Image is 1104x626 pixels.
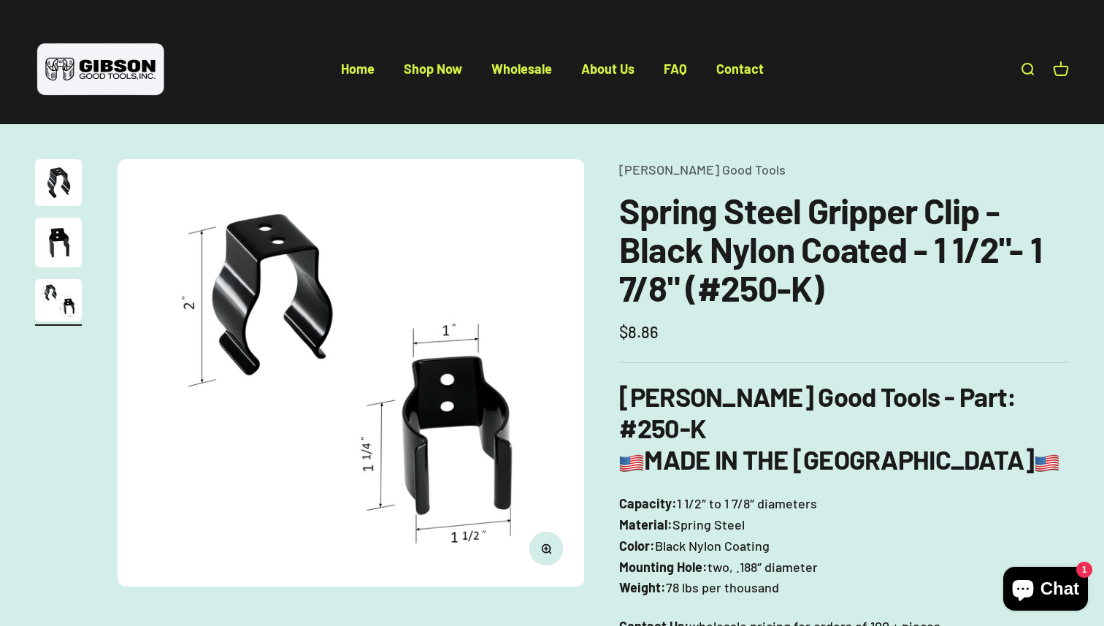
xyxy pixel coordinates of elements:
[672,514,745,535] span: Spring Steel
[341,61,375,77] a: Home
[35,279,82,326] button: Go to item 3
[655,535,770,557] span: Black Nylon Coating
[118,159,585,587] img: close up of a spring steel gripper clip, tool clip, durable, secure holding, Excellent corrosion ...
[35,159,82,210] button: Go to item 1
[581,61,635,77] a: About Us
[666,577,779,598] span: 78 lbs per thousand
[404,61,462,77] a: Shop Now
[716,61,764,77] a: Contact
[619,516,672,533] b: Material:
[35,279,82,321] img: close up of a spring steel gripper clip, tool clip, durable, secure holding, Excellent corrosion ...
[619,161,786,178] a: [PERSON_NAME] Good Tools
[35,218,82,272] button: Go to item 2
[491,61,552,77] a: Wholesale
[619,495,677,511] b: Capacity:
[664,61,687,77] a: FAQ
[619,559,708,575] b: Mounting Hole:
[999,567,1092,614] inbox-online-store-chat: Shopify online store chat
[619,381,1016,443] b: [PERSON_NAME] Good Tools - Part: #250-K
[619,319,659,345] sale-price: $8.86
[619,579,666,595] b: Weight:
[677,493,817,514] span: 1 1/2″ to 1 7/8″ diameters
[619,538,655,554] b: Color:
[708,557,818,578] span: two, .188″ diameter
[35,159,82,206] img: Gripper clip, made & shipped from the USA!
[619,443,1059,475] b: MADE IN THE [GEOGRAPHIC_DATA]
[619,191,1069,307] h1: Spring Steel Gripper Clip - Black Nylon Coated - 1 1/2"- 1 7/8" (#250-K)
[35,218,82,267] img: close up of a spring steel gripper clip, tool clip, durable, secure holding, Excellent corrosion ...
